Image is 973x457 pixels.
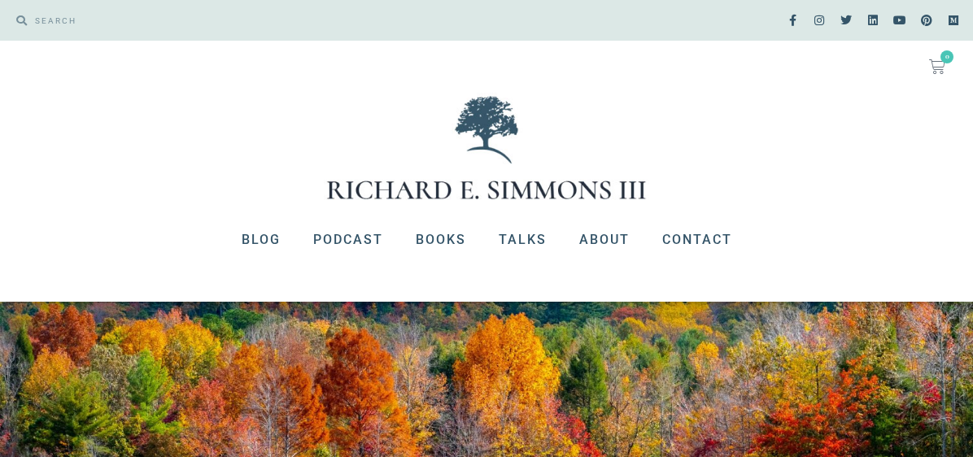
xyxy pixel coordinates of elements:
span: 0 [940,50,953,63]
a: 0 [910,49,965,85]
a: Podcast [297,219,399,261]
a: Books [399,219,482,261]
a: Talks [482,219,563,261]
a: Contact [646,219,748,261]
input: SEARCH [27,8,478,33]
a: Blog [225,219,297,261]
a: About [563,219,646,261]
